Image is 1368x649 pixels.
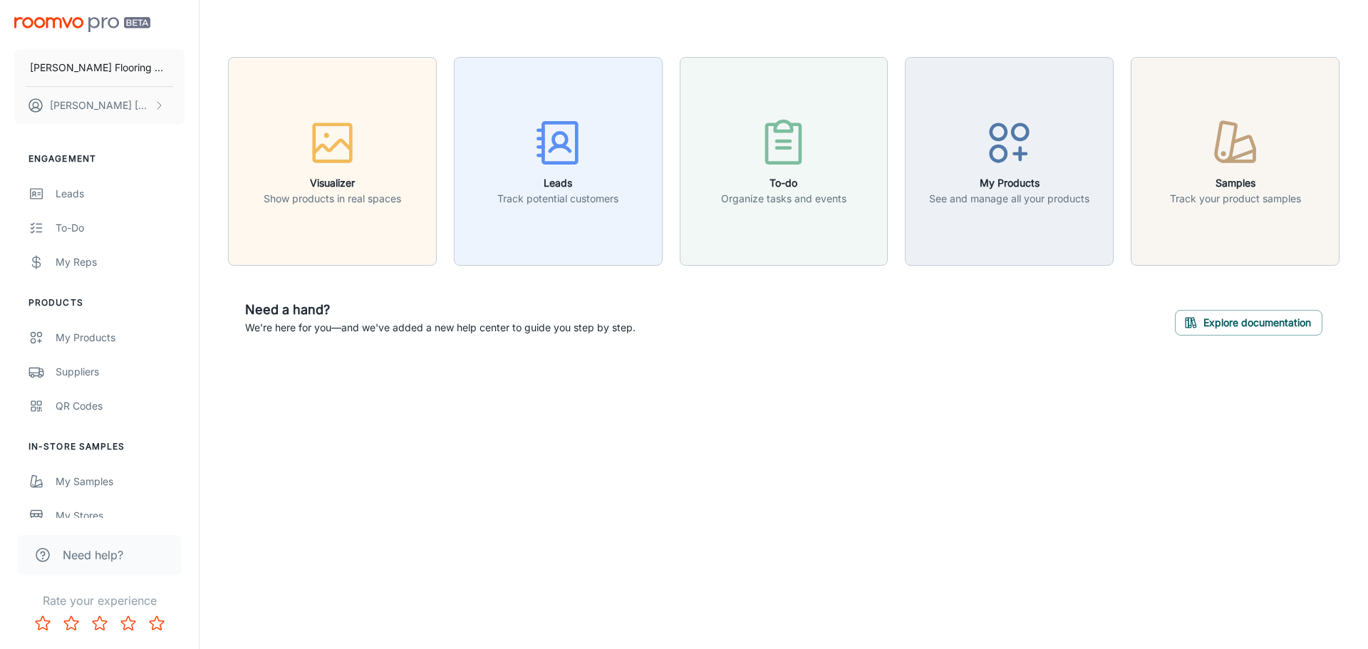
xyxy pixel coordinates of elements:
button: Explore documentation [1175,310,1322,336]
p: Track potential customers [497,191,618,207]
button: SamplesTrack your product samples [1131,57,1339,266]
p: Show products in real spaces [264,191,401,207]
div: QR Codes [56,398,185,414]
h6: My Products [929,175,1089,191]
p: Organize tasks and events [721,191,846,207]
a: LeadsTrack potential customers [454,153,663,167]
div: To-do [56,220,185,236]
a: Explore documentation [1175,314,1322,328]
button: [PERSON_NAME] Flooring Center [14,49,185,86]
div: Suppliers [56,364,185,380]
a: My ProductsSee and manage all your products [905,153,1114,167]
h6: Leads [497,175,618,191]
div: My Reps [56,254,185,270]
h6: Need a hand? [245,300,636,320]
div: My Products [56,330,185,346]
button: VisualizerShow products in real spaces [228,57,437,266]
div: Leads [56,186,185,202]
p: We're here for you—and we've added a new help center to guide you step by step. [245,320,636,336]
p: Track your product samples [1170,191,1301,207]
h6: Visualizer [264,175,401,191]
button: LeadsTrack potential customers [454,57,663,266]
button: To-doOrganize tasks and events [680,57,888,266]
a: To-doOrganize tasks and events [680,153,888,167]
button: [PERSON_NAME] [PERSON_NAME] [14,87,185,124]
p: [PERSON_NAME] [PERSON_NAME] [50,98,150,113]
button: My ProductsSee and manage all your products [905,57,1114,266]
p: See and manage all your products [929,191,1089,207]
img: Roomvo PRO Beta [14,17,150,32]
p: [PERSON_NAME] Flooring Center [30,60,169,76]
h6: To-do [721,175,846,191]
h6: Samples [1170,175,1301,191]
a: SamplesTrack your product samples [1131,153,1339,167]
